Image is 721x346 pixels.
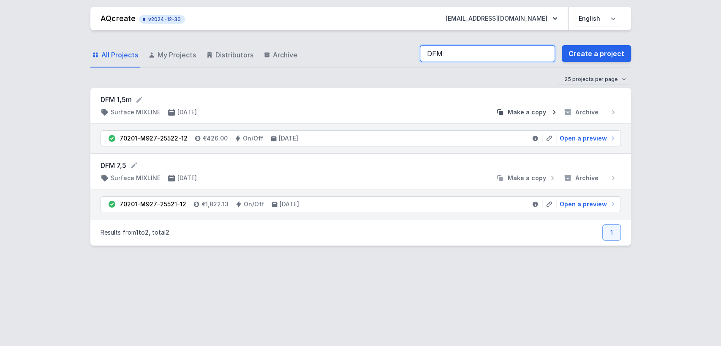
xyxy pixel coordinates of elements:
span: Archive [575,174,599,182]
button: v2024-12-30 [139,14,185,24]
button: Archive [560,108,621,116]
h4: On/Off [243,134,264,143]
h4: [DATE] [279,134,298,143]
span: All Projects [101,50,138,60]
span: 1 [136,229,139,236]
a: 1 [602,224,621,241]
span: Make a copy [508,174,546,182]
h4: On/Off [244,200,264,208]
button: Rename project [130,161,138,170]
span: v2024-12-30 [143,16,181,23]
span: My Projects [158,50,196,60]
form: DFM 7,5 [101,160,621,170]
span: Distributors [215,50,253,60]
span: 2 [166,229,169,236]
a: Open a preview [556,200,617,208]
a: Create a project [562,45,631,62]
h4: [DATE] [280,200,299,208]
h4: €426.00 [203,134,228,143]
h4: Surface MIXLINE [111,108,161,116]
span: Open a preview [560,200,607,208]
span: Open a preview [560,134,607,143]
button: Make a copy [492,174,560,182]
a: Open a preview [556,134,617,143]
span: Archive [575,108,599,116]
a: Archive [262,43,299,68]
form: DFM 1,5m [101,95,621,105]
h4: Surface MIXLINE [111,174,161,182]
button: Archive [560,174,621,182]
h4: [DATE] [177,108,197,116]
select: Choose language [574,11,621,26]
button: [EMAIL_ADDRESS][DOMAIN_NAME] [439,11,564,26]
input: Search among projects and versions... [420,45,555,62]
button: Rename project [135,95,144,104]
a: AQcreate [101,14,136,23]
a: Distributors [204,43,255,68]
span: Archive [273,50,297,60]
a: All Projects [90,43,140,68]
span: 2 [145,229,149,236]
span: Make a copy [508,108,546,116]
h4: [DATE] [177,174,197,182]
a: My Projects [147,43,198,68]
div: 70201-M927-25521-12 [120,200,186,208]
div: 70201-M927-25522-12 [120,134,188,143]
button: Make a copy [492,108,560,116]
p: Results from to , total [101,228,169,237]
h4: €1,822.13 [201,200,229,208]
